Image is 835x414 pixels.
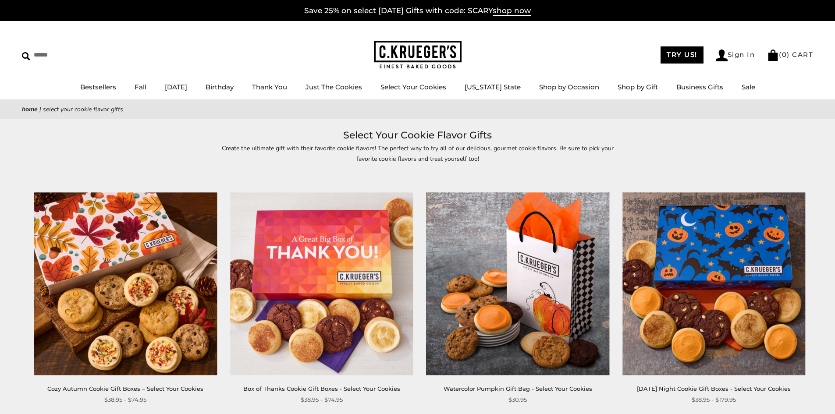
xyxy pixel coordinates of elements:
[618,83,658,91] a: Shop by Gift
[716,50,728,61] img: Account
[230,192,413,375] img: Box of Thanks Cookie Gift Boxes - Select Your Cookies
[692,395,736,404] span: $38.95 - $179.95
[306,83,362,91] a: Just The Cookies
[216,143,619,163] p: Create the ultimate gift with their favorite cookie flavors! The perfect way to try all of our de...
[782,50,787,59] span: 0
[35,127,800,143] h1: Select Your Cookie Flavor Gifts
[742,83,755,91] a: Sale
[206,83,234,91] a: Birthday
[661,46,704,64] a: TRY US!
[444,385,592,392] a: Watercolor Pumpkin Gift Bag - Select Your Cookies
[380,83,446,91] a: Select Your Cookies
[104,395,146,404] span: $38.95 - $74.95
[304,6,531,16] a: Save 25% on select [DATE] Gifts with code: SCARYshop now
[767,50,779,61] img: Bag
[539,83,599,91] a: Shop by Occasion
[252,83,287,91] a: Thank You
[622,192,805,375] img: Halloween Night Cookie Gift Boxes - Select Your Cookies
[508,395,527,404] span: $30.95
[34,192,217,375] img: Cozy Autumn Cookie Gift Boxes – Select Your Cookies
[135,83,146,91] a: Fall
[47,385,203,392] a: Cozy Autumn Cookie Gift Boxes – Select Your Cookies
[374,41,462,69] img: C.KRUEGER'S
[243,385,400,392] a: Box of Thanks Cookie Gift Boxes - Select Your Cookies
[637,385,791,392] a: [DATE] Night Cookie Gift Boxes - Select Your Cookies
[22,48,126,62] input: Search
[22,104,813,114] nav: breadcrumbs
[716,50,755,61] a: Sign In
[767,50,813,59] a: (0) CART
[165,83,187,91] a: [DATE]
[426,192,609,375] img: Watercolor Pumpkin Gift Bag - Select Your Cookies
[22,105,38,113] a: Home
[39,105,41,113] span: |
[465,83,521,91] a: [US_STATE] State
[301,395,343,404] span: $38.95 - $74.95
[80,83,116,91] a: Bestsellers
[22,52,30,60] img: Search
[43,105,123,113] span: Select Your Cookie Flavor Gifts
[493,6,531,16] span: shop now
[676,83,723,91] a: Business Gifts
